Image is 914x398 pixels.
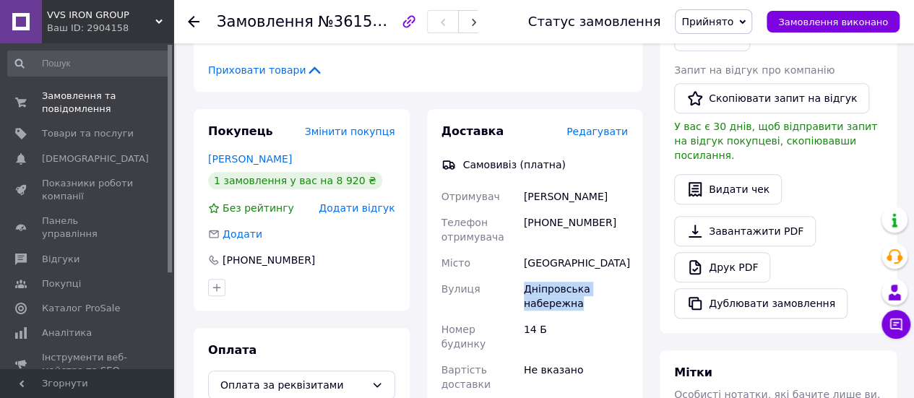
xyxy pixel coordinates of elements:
[881,310,910,339] button: Чат з покупцем
[217,13,314,30] span: Замовлення
[460,157,569,172] div: Самовивіз (платна)
[441,324,486,350] span: Номер будинку
[681,16,733,27] span: Прийнято
[674,288,848,319] button: Дублювати замовлення
[674,64,835,76] span: Запит на відгук про компанію
[47,22,173,35] div: Ваш ID: 2904158
[674,216,816,246] a: Завантажити PDF
[441,124,504,138] span: Доставка
[521,357,631,397] div: Не вказано
[674,121,877,161] span: У вас є 30 днів, щоб відправити запит на відгук покупцеві, скопіювавши посилання.
[674,83,869,113] button: Скопіювати запит на відгук
[521,316,631,357] div: 14 Б
[42,351,134,377] span: Інструменти веб-майстра та SEO
[7,51,171,77] input: Пошук
[208,124,273,138] span: Покупець
[42,152,149,165] span: [DEMOGRAPHIC_DATA]
[188,14,199,29] div: Повернутися назад
[674,252,770,282] a: Друк PDF
[521,250,631,276] div: [GEOGRAPHIC_DATA]
[441,217,504,243] span: Телефон отримувача
[441,364,491,390] span: Вартість доставки
[42,253,79,266] span: Відгуки
[674,365,712,379] span: Мітки
[319,202,395,214] span: Додати відгук
[220,377,366,393] span: Оплата за реквізитами
[528,14,661,29] div: Статус замовлення
[42,127,134,140] span: Товари та послуги
[208,172,382,189] div: 1 замовлення у вас на 8 920 ₴
[674,174,782,204] button: Видати чек
[221,253,316,267] div: [PHONE_NUMBER]
[441,191,500,202] span: Отримувач
[305,126,395,137] span: Змінити покупця
[42,215,134,241] span: Панель управління
[521,183,631,209] div: [PERSON_NAME]
[42,177,134,203] span: Показники роботи компанії
[521,276,631,316] div: Дніпровська набережна
[208,343,256,357] span: Оплата
[778,17,888,27] span: Замовлення виконано
[42,90,134,116] span: Замовлення та повідомлення
[208,153,292,165] a: [PERSON_NAME]
[767,11,900,33] button: Замовлення виконано
[318,12,421,30] span: №361585810
[47,9,155,22] span: VVS IRON GROUP
[42,302,120,315] span: Каталог ProSale
[223,228,262,240] span: Додати
[208,63,323,77] span: Приховати товари
[42,277,81,290] span: Покупці
[223,202,294,214] span: Без рейтингу
[521,209,631,250] div: [PHONE_NUMBER]
[42,326,92,339] span: Аналітика
[441,257,470,269] span: Місто
[441,283,480,295] span: Вулиця
[566,126,628,137] span: Редагувати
